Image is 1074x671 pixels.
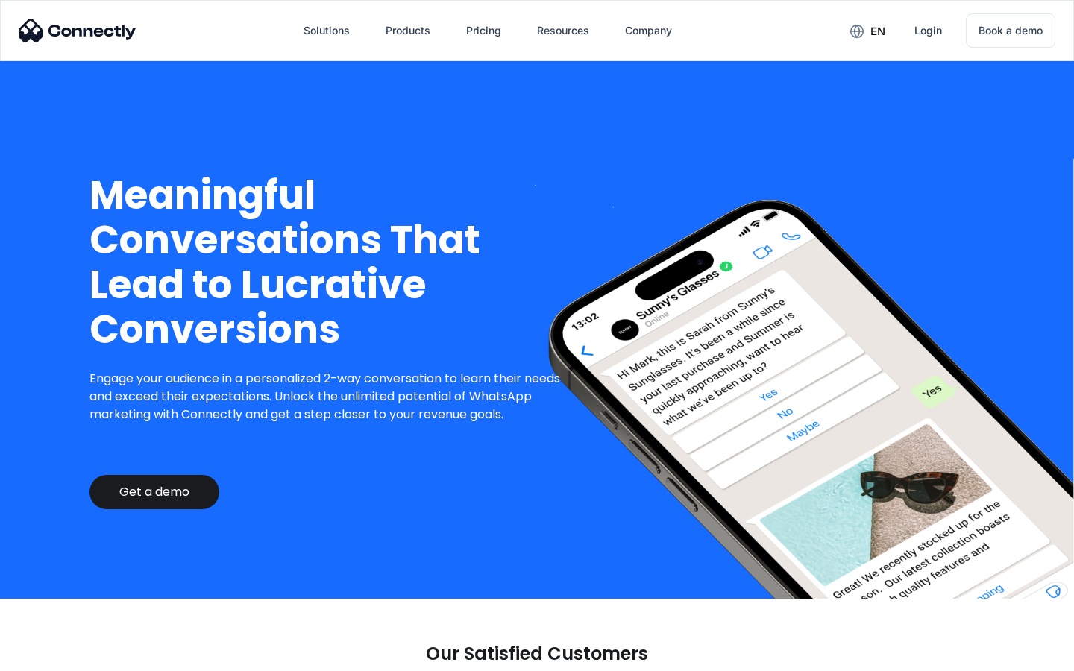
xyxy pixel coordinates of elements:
p: Engage your audience in a personalized 2-way conversation to learn their needs and exceed their e... [89,370,572,423]
img: Connectly Logo [19,19,136,42]
div: Get a demo [119,485,189,500]
p: Our Satisfied Customers [426,643,648,664]
div: Pricing [466,20,501,41]
aside: Language selected: English [15,645,89,666]
div: en [870,21,885,42]
a: Login [902,13,954,48]
a: Get a demo [89,475,219,509]
div: Resources [537,20,589,41]
div: Company [625,20,672,41]
div: Products [386,20,430,41]
h1: Meaningful Conversations That Lead to Lucrative Conversions [89,173,572,352]
div: Solutions [304,20,350,41]
ul: Language list [30,645,89,666]
a: Book a demo [966,13,1055,48]
div: Login [914,20,942,41]
a: Pricing [454,13,513,48]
